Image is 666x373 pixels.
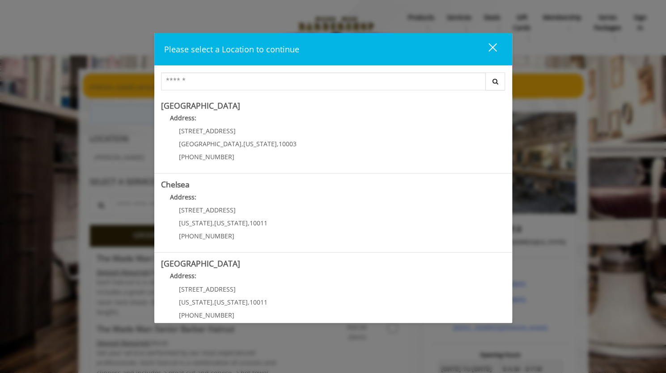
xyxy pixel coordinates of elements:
span: [STREET_ADDRESS] [179,206,236,214]
span: [US_STATE] [179,298,212,306]
span: [US_STATE] [179,219,212,227]
span: 10011 [250,219,267,227]
span: , [212,298,214,306]
span: [GEOGRAPHIC_DATA] [179,140,242,148]
b: Address: [170,114,196,122]
span: [PHONE_NUMBER] [179,153,234,161]
span: , [248,219,250,227]
b: Address: [170,193,196,201]
span: , [277,140,279,148]
b: Address: [170,271,196,280]
span: [PHONE_NUMBER] [179,232,234,240]
b: [GEOGRAPHIC_DATA] [161,258,240,269]
span: [US_STATE] [214,219,248,227]
button: close dialog [472,40,502,58]
span: [US_STATE] [214,298,248,306]
i: Search button [490,78,501,85]
span: , [242,140,243,148]
span: Please select a Location to continue [164,44,299,55]
span: , [212,219,214,227]
span: [STREET_ADDRESS] [179,285,236,293]
span: 10003 [279,140,297,148]
span: 10011 [250,298,267,306]
div: close dialog [478,42,496,56]
input: Search Center [161,72,486,90]
span: [PHONE_NUMBER] [179,311,234,319]
span: [US_STATE] [243,140,277,148]
b: Chelsea [161,179,190,190]
b: [GEOGRAPHIC_DATA] [161,100,240,111]
div: Center Select [161,72,505,95]
span: [STREET_ADDRESS] [179,127,236,135]
span: , [248,298,250,306]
